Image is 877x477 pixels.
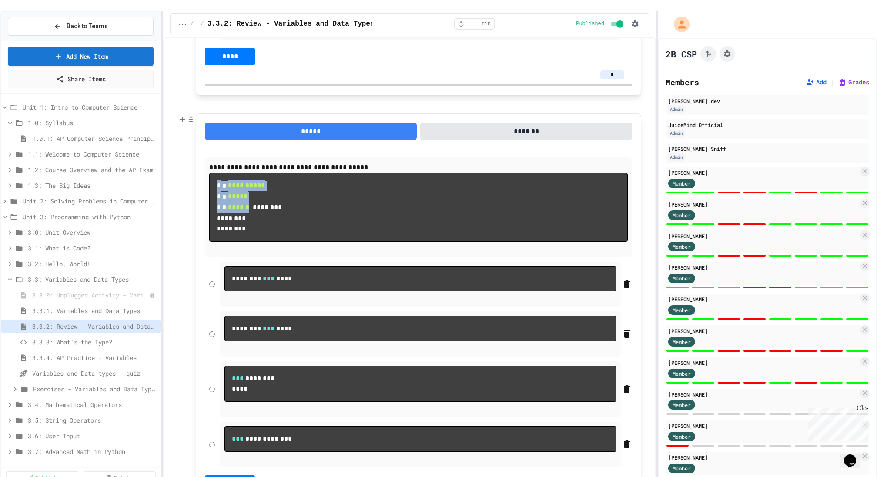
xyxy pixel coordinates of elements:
[23,197,157,206] span: Unit 2: Solving Problems in Computer Science
[673,274,691,282] span: Member
[28,463,157,472] span: 3.8: Graphics in Python
[673,306,691,314] span: Member
[23,103,157,112] span: Unit 1: Intro to Computer Science
[830,77,834,87] span: |
[33,384,157,394] span: Exercises - Variables and Data Types
[668,327,859,335] div: [PERSON_NAME]
[665,14,692,34] div: My Account
[668,106,685,113] div: Admin
[673,433,691,440] span: Member
[666,48,697,60] h1: 2B CSP
[32,353,157,362] span: 3.3.4: AP Practice - Variables
[668,359,859,367] div: [PERSON_NAME]
[673,243,691,250] span: Member
[177,20,187,27] span: ...
[67,22,108,31] span: Back to Teams
[32,322,157,331] span: 3.3.2: Review - Variables and Data Types
[576,20,604,27] span: Published
[28,431,157,440] span: 3.6: User Input
[668,232,859,240] div: [PERSON_NAME]
[668,295,859,303] div: [PERSON_NAME]
[668,200,859,208] div: [PERSON_NAME]
[208,19,375,29] span: 3.3.2: Review - Variables and Data Types
[673,401,691,409] span: Member
[700,46,716,62] button: Click to see fork details
[838,78,869,87] button: Grades
[668,153,685,161] div: Admin
[668,97,867,105] div: [PERSON_NAME] dev
[668,454,859,461] div: [PERSON_NAME]
[8,47,154,66] a: Add New Item
[673,180,691,187] span: Member
[28,181,157,190] span: 1.3: The Big Ideas
[668,422,859,430] div: [PERSON_NAME]
[28,165,157,174] span: 1.2: Course Overview and the AP Exam
[32,290,149,300] span: 3.3.0: Unplugged Activity - Variables and Data
[482,20,491,27] span: min
[668,121,867,129] div: JuiceMind Official
[673,370,691,377] span: Member
[8,70,154,88] a: Share Items
[149,292,155,298] div: Unpublished
[805,404,868,441] iframe: chat widget
[668,169,859,177] div: [PERSON_NAME]
[28,447,157,456] span: 3.7: Advanced Math in Python
[576,19,625,29] div: Content is published and visible to students
[720,46,735,62] button: Assignment Settings
[668,264,859,271] div: [PERSON_NAME]
[3,3,60,55] div: Chat with us now!Close
[668,145,867,153] div: [PERSON_NAME] Sniff
[806,78,827,87] button: Add
[28,400,157,409] span: 3.4: Mathematical Operators
[32,134,157,143] span: 1.0.1: AP Computer Science Principles in Python Course Syllabus
[32,306,157,315] span: 3.3.1: Variables and Data Types
[28,416,157,425] span: 3.5: String Operators
[32,337,157,347] span: 3.3.3: What's the Type?
[668,390,859,398] div: [PERSON_NAME]
[840,442,868,468] iframe: chat widget
[28,275,157,284] span: 3.3: Variables and Data Types
[191,20,194,27] span: /
[666,76,699,88] h2: Members
[673,338,691,346] span: Member
[28,118,157,127] span: 1.0: Syllabus
[23,212,157,221] span: Unit 3: Programming with Python
[28,150,157,159] span: 1.1: Welcome to Computer Science
[28,244,157,253] span: 3.1: What is Code?
[201,20,204,27] span: /
[673,464,691,472] span: Member
[28,228,157,237] span: 3.0: Unit Overview
[8,17,154,36] button: Back to Teams
[668,130,685,137] div: Admin
[32,369,157,378] span: Variables and Data types - quiz
[673,211,691,219] span: Member
[28,259,157,268] span: 3.2: Hello, World!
